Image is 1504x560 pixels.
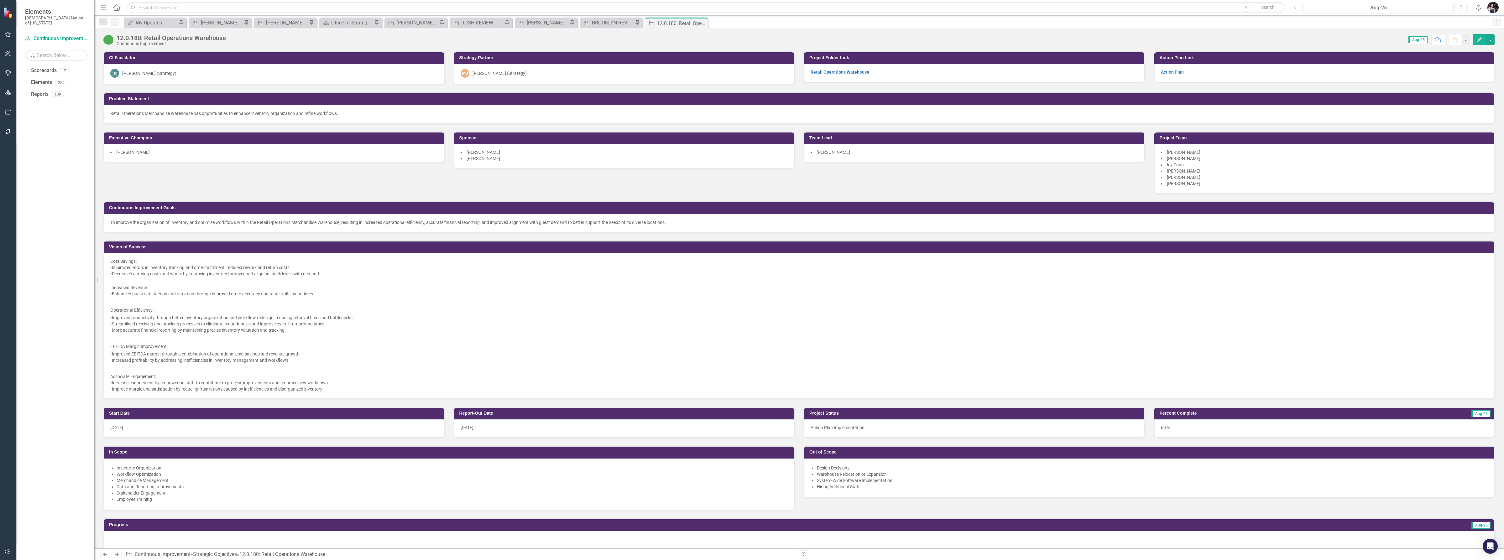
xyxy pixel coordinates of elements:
h3: Start Date [109,411,441,416]
p: EBITDA Margin Improvement: [110,342,1488,351]
p: Associate Engagement: [110,372,1488,380]
div: Office of Strategy Continuous Improvement Initiatives [331,19,373,27]
div: [PERSON_NAME]'s Team's Action Plans [201,19,242,27]
a: BROOKLYN REVIEW [582,19,633,27]
div: •Increase engagement by empowering staff to contribute to process improvements and embrace new wo... [110,380,1488,386]
h3: Report-Out Date [459,411,791,416]
img: Layla Freeman [1487,2,1499,13]
div: •Streamlined receiving and stocking processes to eliminate redundancies and improve overall turna... [110,321,1488,327]
li: Data and Reporting Improvements [117,484,787,490]
h3: Vision of Success [109,245,1491,249]
span: [PERSON_NAME] [1167,150,1200,155]
li: Workflow Optimization [117,471,787,477]
div: BROOKLYN REVIEW [592,19,633,27]
h3: Strategy Partner [459,55,791,60]
span: [DATE] [110,425,123,430]
div: 7 [60,68,70,73]
li: Warehouse Relocation or Expansion [817,471,1488,477]
li: Hiring Additional Staff [817,484,1488,490]
h3: Project Team [1160,136,1491,140]
h3: Project Folder Link [809,55,1141,60]
h3: Team Lead [809,136,1141,140]
div: Aug-25 [1305,4,1451,12]
li: Employee Training [117,496,787,502]
a: Action Plan [1161,70,1184,75]
div: •Improve morale and satisfaction by reducing frustrations caused by inefficiencies and disorganiz... [110,386,1488,392]
span: [PERSON_NAME] [1167,156,1200,161]
div: 139 [52,92,64,97]
span: [PERSON_NAME] [467,150,500,155]
button: Aug-25 [1303,2,1454,13]
div: 12.0.180: Retail Operations Warehouse [239,551,325,557]
div: [PERSON_NAME] (Strategy) [473,70,527,76]
div: [PERSON_NAME] (Strategy) [122,70,176,76]
h3: In Scope [109,450,791,454]
span: [PERSON_NAME] [467,156,500,161]
div: •Increased profitability by addressing inefficiencies in inventory management and workflows [110,357,1488,363]
h3: Continuous Improvement Goals [109,205,1491,210]
span: Elements [25,8,88,15]
span: Action Plan Implementation [811,425,864,430]
div: •Minimized errors in inventory tracking and order fulfillment, reduced rework and return costs [110,264,1488,271]
span: Aug-25 [1408,36,1428,43]
h3: Project Status [809,411,1141,416]
div: HC [110,69,119,78]
h3: Percent Complete [1160,411,1376,416]
li: System-Wide Software Implementation [817,477,1488,484]
span: [PERSON_NAME] [1167,169,1200,174]
span: Aug-25 [1471,410,1491,417]
div: MG [461,69,469,78]
img: ClearPoint Strategy [3,7,14,18]
span: [PERSON_NAME] [1167,181,1200,186]
div: 259 [55,80,67,85]
div: Open Intercom Messenger [1483,539,1498,554]
img: CI Action Plan Approved/In Progress [103,35,113,45]
div: JOSH REVIEW [462,19,503,27]
input: Search ClearPoint... [127,2,1285,13]
a: Office of Strategy Continuous Improvement Initiatives [321,19,373,27]
a: JOSH REVIEW [451,19,503,27]
div: •More accurate financial reporting by maintaining precise inventory valuation and tracking [110,327,1488,333]
a: Reports [31,91,49,98]
h3: CI Facilitator [109,55,441,60]
div: Increased Revenue: [110,284,1488,291]
a: [PERSON_NAME]'s Team's Action Plans [191,19,242,27]
a: Retail Operations Warehouse [811,70,869,75]
div: •Improved EBITDA margin through a combination of operational cost savings and revenue growth [110,351,1488,357]
div: 60 % [1154,419,1495,438]
input: Search Below... [25,50,88,61]
p: Operational Efficiency: [110,306,1488,314]
a: My Updates [125,19,177,27]
small: [DEMOGRAPHIC_DATA] Nation of [US_STATE] [25,15,88,26]
a: Elements [31,79,52,86]
a: [PERSON_NAME] REVIEW [386,19,438,27]
h3: Action Plan Link [1160,55,1491,60]
div: My Updates [136,19,177,27]
div: •Decreased carrying costs and waste by improving inventory turnover and aligning stock levels wit... [110,271,1488,277]
span: [PERSON_NAME] [116,150,150,155]
li: Inventory Organization [117,465,787,471]
p: To improve the organization of inventory and optimize workflows within the Retail Operations Merc... [110,219,1488,226]
div: Cost Savings: [110,258,1488,264]
h3: Progress [109,522,787,527]
span: [DATE] [461,425,473,430]
a: [PERSON_NAME] REVIEW [516,19,568,27]
div: 12.0.180: Retail Operations Warehouse [657,19,706,27]
a: [PERSON_NAME]'s Team's SOs FY20-FY25 [256,19,307,27]
a: Strategic Objectives [193,551,237,557]
li: Merchandise Management [117,477,787,484]
p: Retail Operations Merchandise Warehouse has opportunities to enhance inventory organization and r... [110,110,1488,117]
span: Search [1261,5,1275,10]
div: » » [126,551,794,558]
h3: Problem Statement [109,96,1491,101]
span: Icy Conn [1167,162,1184,167]
div: [PERSON_NAME] REVIEW [396,19,438,27]
h3: Sponsor [459,136,791,140]
span: [PERSON_NAME] [1167,175,1200,180]
div: [PERSON_NAME] REVIEW [527,19,568,27]
div: •Enhanced guest satisfaction and retention through improved order accuracy and faster fulfillment... [110,291,1488,297]
div: 12.0.180: Retail Operations Warehouse [117,34,226,41]
div: Continuous Improvement [117,41,226,46]
div: •Improved productivity through better inventory organization and workflow redesign, reducing retr... [110,314,1488,321]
